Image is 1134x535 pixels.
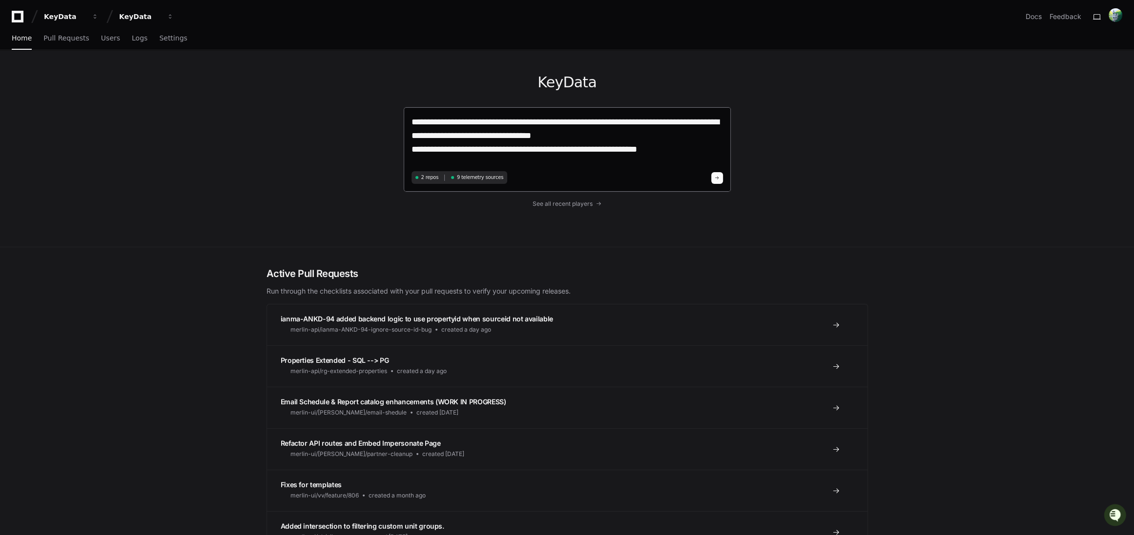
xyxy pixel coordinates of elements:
a: Refactor API routes and Embed Impersonate Pagemerlin-ui/[PERSON_NAME]/partner-cleanupcreated [DATE] [267,428,867,470]
span: • [81,131,84,139]
div: KeyData [119,12,161,21]
a: Docs [1026,12,1042,21]
span: Settings [159,35,187,41]
a: Users [101,27,120,50]
span: created [DATE] [422,450,464,458]
span: [DATE] [86,131,106,139]
div: KeyData [44,12,86,21]
span: Pylon [97,153,118,160]
span: created [DATE] [416,409,458,416]
button: KeyData [40,8,103,25]
iframe: Open customer support [1103,503,1129,529]
a: Properties Extended - SQL --> PGmerlin-api/rg-extended-propertiescreated a day ago [267,345,867,387]
img: 1756235613930-3d25f9e4-fa56-45dd-b3ad-e072dfbd1548 [10,73,27,90]
img: ACg8ocIResxbXmkj8yi8MXd9khwmIcCagy_aFmaABQjz70hz5r7uuJU=s96-c [1109,8,1122,22]
button: KeyData [115,8,178,25]
button: See all [151,104,178,116]
div: We're available if you need us! [44,82,134,90]
h1: KeyData [403,74,731,91]
a: Fixes for templatesmerlin-ui/vv/feature/806created a month ago [267,470,867,511]
span: Home [12,35,32,41]
span: 2 repos [421,174,439,181]
span: [PERSON_NAME] [30,131,79,139]
span: merlin-ui/[PERSON_NAME]/email-shedule [290,409,407,416]
p: Run through the checklists associated with your pull requests to verify your upcoming releases. [267,286,868,296]
span: Pull Requests [43,35,89,41]
span: Properties Extended - SQL --> PG [281,356,389,364]
span: Email Schedule & Report catalog enhancements (WORK IN PROGRESS) [281,397,506,406]
span: Users [101,35,120,41]
span: Fixes for templates [281,480,342,489]
span: merlin-ui/vv/feature/806 [290,492,359,499]
img: 7521149027303_d2c55a7ec3fe4098c2f6_72.png [21,73,38,90]
span: ianma-ANKD-94 added backend logic to use propertyid when sourceid not available [281,315,553,323]
span: merlin-ui/[PERSON_NAME]/partner-cleanup [290,450,412,458]
a: Home [12,27,32,50]
a: Logs [132,27,147,50]
span: merlin-api/ianma-ANKD-94-ignore-source-id-bug [290,326,432,334]
a: See all recent players [403,200,731,208]
span: created a day ago [397,367,447,375]
div: Start new chat [44,73,160,82]
span: created a month ago [369,492,426,499]
a: ianma-ANKD-94 added backend logic to use propertyid when sourceid not availablemerlin-api/ianma-A... [267,304,867,345]
span: See all recent players [533,200,593,208]
span: 9 telemetry sources [457,174,503,181]
span: Refactor API routes and Embed Impersonate Page [281,439,441,447]
div: Welcome [10,39,178,55]
a: Pull Requests [43,27,89,50]
a: Settings [159,27,187,50]
span: Added intersection to filtering custom unit groups. [281,522,444,530]
h2: Active Pull Requests [267,267,868,280]
a: Powered byPylon [69,152,118,160]
span: merlin-api/rg-extended-properties [290,367,387,375]
span: Logs [132,35,147,41]
span: created a day ago [441,326,491,334]
div: Past conversations [10,106,65,114]
a: Email Schedule & Report catalog enhancements (WORK IN PROGRESS)merlin-ui/[PERSON_NAME]/email-shed... [267,387,867,428]
button: Start new chat [166,76,178,87]
img: Ian Ma [10,121,25,137]
button: Feedback [1050,12,1081,21]
img: PlayerZero [10,10,29,29]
